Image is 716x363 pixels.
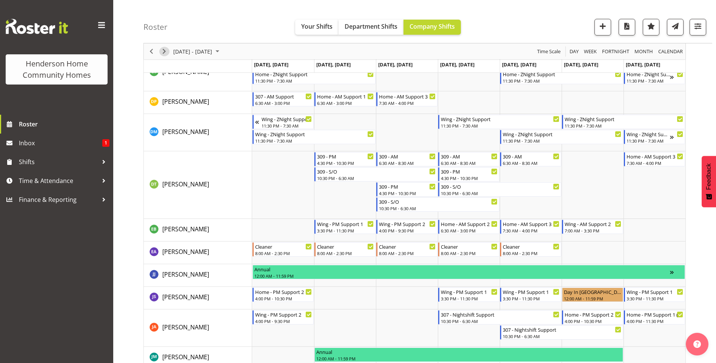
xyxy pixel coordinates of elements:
div: 309 - PM [379,183,436,190]
div: 309 - S/O [379,198,497,205]
a: [PERSON_NAME] [162,225,209,234]
button: Company Shifts [403,20,461,35]
span: [DATE], [DATE] [440,61,474,68]
span: Shifts [19,156,98,168]
div: 4:00 PM - 9:30 PM [379,228,436,234]
a: [PERSON_NAME] [162,352,209,361]
span: [DATE], [DATE] [502,61,536,68]
div: Home - AM Support 3 [627,152,683,160]
div: 307 - AM Support [255,92,312,100]
div: Home - ZNight Support [627,70,670,78]
button: Highlight an important date within the roster. [643,19,659,35]
div: Daniel Marticio"s event - Wing - ZNight Support Begin From Friday, September 5, 2025 at 11:30:00 ... [500,130,623,144]
button: Month [657,47,684,56]
div: 11:30 PM - 7:30 AM [503,138,621,144]
div: Home - AM Support 2 [441,220,497,228]
div: 4:00 PM - 11:30 PM [627,318,683,324]
div: Annual [254,265,670,273]
span: 1 [102,139,109,147]
div: 11:30 PM - 7:30 AM [255,138,374,144]
span: Company Shifts [410,22,455,31]
span: Roster [19,118,109,130]
div: 4:30 PM - 10:30 PM [441,175,497,181]
span: Your Shifts [301,22,333,31]
span: [PERSON_NAME] [162,225,209,233]
div: Wing - ZNight Support [255,130,374,138]
div: 309 - S/O [317,168,436,175]
a: [PERSON_NAME] [162,180,209,189]
div: Emily-Jayne Ashton"s event - Cleaner Begin From Friday, September 5, 2025 at 8:00:00 AM GMT+12:00... [500,242,561,257]
div: 11:30 PM - 7:30 AM [565,123,683,129]
div: 10:30 PM - 6:30 AM [441,190,559,196]
button: Feedback - Show survey [702,156,716,207]
div: 8:00 AM - 2:30 PM [503,250,559,256]
a: [PERSON_NAME] [162,247,209,256]
span: Day [569,47,579,56]
button: Timeline Day [568,47,580,56]
div: Wing - AM Support 2 [565,220,621,228]
a: [PERSON_NAME] [162,97,209,106]
div: Dipika Thapa"s event - 309 - PM Begin From Thursday, September 4, 2025 at 4:30:00 PM GMT+12:00 En... [438,167,499,181]
div: Janeth Sison"s event - Home - PM Support 2 Begin From Monday, September 1, 2025 at 4:00:00 PM GMT... [253,288,314,302]
div: 309 - PM [317,152,374,160]
div: Home - PM Support 1 (Sat/Sun) [627,311,683,318]
div: Home - PM Support 2 [255,288,312,295]
div: 8:00 AM - 2:30 PM [441,250,497,256]
div: Dipika Thapa"s event - 309 - PM Begin From Tuesday, September 2, 2025 at 4:30:00 PM GMT+12:00 End... [314,152,376,166]
div: Annual [316,348,621,355]
button: Department Shifts [339,20,403,35]
div: Day In [GEOGRAPHIC_DATA] [564,288,621,295]
div: Wing - ZNight Support [503,130,621,138]
div: Eloise Bailey"s event - Home - AM Support 3 Begin From Friday, September 5, 2025 at 7:30:00 AM GM... [500,220,561,234]
div: Cleaner [255,243,312,250]
div: Johanna Molina"s event - Annual Begin From Tuesday, September 2, 2025 at 12:00:00 AM GMT+12:00 En... [314,348,623,362]
div: Home - AM Support 3 [503,220,559,228]
div: Jess Aracan"s event - Home - PM Support 2 Begin From Saturday, September 6, 2025 at 4:00:00 PM GM... [562,310,623,325]
span: [PERSON_NAME] [162,68,209,76]
td: Janen Jamodiong resource [144,264,252,287]
div: Dipika Thapa"s event - 309 - AM Begin From Wednesday, September 3, 2025 at 6:30:00 AM GMT+12:00 E... [376,152,437,166]
span: [PERSON_NAME] [162,180,209,188]
span: Finance & Reporting [19,194,98,205]
div: Daniel Marticio"s event - Wing - ZNight Support Begin From Sunday, September 7, 2025 at 11:30:00 ... [624,130,685,144]
span: [PERSON_NAME] [162,323,209,331]
div: Cheenee Vargas"s event - Home - ZNight Support Begin From Monday, September 1, 2025 at 11:30:00 P... [253,70,376,84]
div: 12:00 AM - 11:59 PM [316,355,621,361]
div: Eloise Bailey"s event - Wing - PM Support 2 Begin From Wednesday, September 3, 2025 at 4:00:00 PM... [376,220,437,234]
div: Dipika Thapa"s event - 309 - S/O Begin From Wednesday, September 3, 2025 at 10:30:00 PM GMT+12:00... [376,197,499,212]
div: 8:00 AM - 2:30 PM [379,250,436,256]
div: Home - ZNight Support [503,70,621,78]
div: Emily-Jayne Ashton"s event - Cleaner Begin From Thursday, September 4, 2025 at 8:00:00 AM GMT+12:... [438,242,499,257]
div: Wing - PM Support 2 [255,311,312,318]
button: Timeline Month [633,47,654,56]
div: Previous [145,43,158,59]
div: Daniel Marticio"s event - Wing - ZNight Support Begin From Saturday, September 6, 2025 at 11:30:0... [562,115,685,129]
div: Janeth Sison"s event - Day In Lieu Begin From Saturday, September 6, 2025 at 12:00:00 AM GMT+12:0... [562,288,623,302]
div: 7:30 AM - 4:00 PM [503,228,559,234]
a: [PERSON_NAME] [162,127,209,136]
div: Jess Aracan"s event - Wing - PM Support 2 Begin From Monday, September 1, 2025 at 4:00:00 PM GMT+... [253,310,314,325]
div: Eloise Bailey"s event - Wing - PM Support 1 Begin From Tuesday, September 2, 2025 at 3:30:00 PM G... [314,220,376,234]
button: Time Scale [536,47,562,56]
td: Daniel Marticio resource [144,114,252,151]
div: 6:30 AM - 8:30 AM [379,160,436,166]
span: [PERSON_NAME] [162,270,209,278]
div: 307 - Nightshift Support [503,326,621,333]
div: Wing - PM Support 1 [503,288,559,295]
a: [PERSON_NAME] [162,270,209,279]
button: Fortnight [601,47,631,56]
div: Home - AM Support 1 [317,92,374,100]
span: Time & Attendance [19,175,98,186]
div: Janen Jamodiong"s event - Annual Begin From Monday, September 1, 2025 at 12:00:00 AM GMT+12:00 En... [253,265,685,279]
td: Jess Aracan resource [144,309,252,347]
div: Cheenee Vargas"s event - Home - ZNight Support Begin From Friday, September 5, 2025 at 11:30:00 P... [500,70,623,84]
span: Time Scale [536,47,561,56]
div: 4:30 PM - 10:30 PM [317,160,374,166]
div: 3:30 PM - 11:30 PM [503,295,559,301]
div: Janeth Sison"s event - Wing - PM Support 1 Begin From Friday, September 5, 2025 at 3:30:00 PM GMT... [500,288,561,302]
div: 7:30 AM - 4:00 PM [627,160,683,166]
div: Daljeet Prasad"s event - Home - AM Support 3 Begin From Wednesday, September 3, 2025 at 7:30:00 A... [376,92,437,106]
div: Daniel Marticio"s event - Wing - ZNight Support Begin From Sunday, August 31, 2025 at 11:30:00 PM... [253,115,314,129]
